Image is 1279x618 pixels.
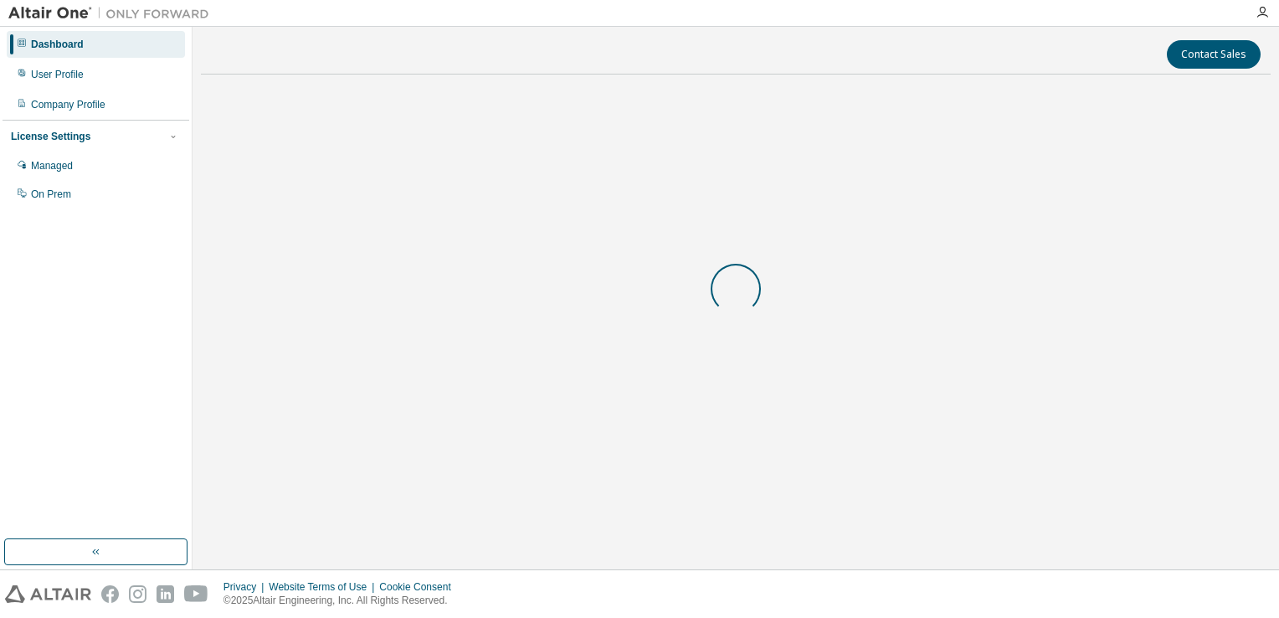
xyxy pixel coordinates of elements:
img: youtube.svg [184,585,208,603]
div: Privacy [223,580,269,594]
div: Dashboard [31,38,84,51]
button: Contact Sales [1167,40,1261,69]
p: © 2025 Altair Engineering, Inc. All Rights Reserved. [223,594,461,608]
img: linkedin.svg [157,585,174,603]
div: On Prem [31,188,71,201]
img: altair_logo.svg [5,585,91,603]
div: License Settings [11,130,90,143]
img: Altair One [8,5,218,22]
div: Cookie Consent [379,580,460,594]
div: Company Profile [31,98,105,111]
img: instagram.svg [129,585,146,603]
div: Website Terms of Use [269,580,379,594]
div: User Profile [31,68,84,81]
div: Managed [31,159,73,173]
img: facebook.svg [101,585,119,603]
